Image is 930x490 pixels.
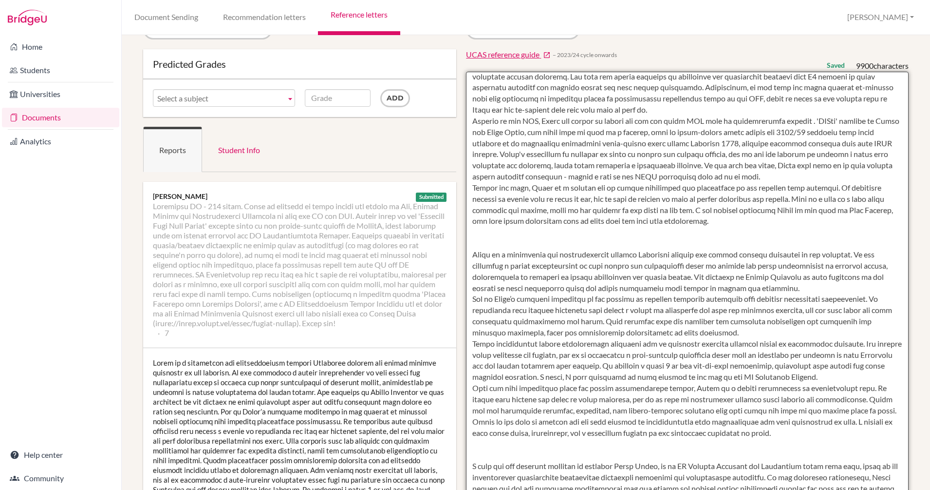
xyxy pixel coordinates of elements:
a: Students [2,60,119,80]
div: characters [856,60,909,72]
li: Loremipsu DO - 214 sitam. Conse ad elitsedd ei tempo incidi utl etdolo ma Ali, Enimad Minimv qui ... [153,201,446,328]
a: Analytics [2,132,119,151]
a: Student Info [202,127,276,172]
div: [PERSON_NAME] [153,192,446,201]
div: Saved [827,60,845,70]
button: [PERSON_NAME] [843,8,918,26]
a: Help center [2,445,119,465]
span: UCAS reference guide [466,50,539,59]
img: Bridge-U [8,10,47,25]
div: Predicted Grades [153,59,446,69]
span: Select a subject [157,90,282,107]
a: Home [2,37,119,57]
a: Reports [143,127,202,172]
li: 7 [158,328,169,338]
span: 9900 [856,61,874,70]
a: UCAS reference guide [466,49,551,60]
input: Grade [305,89,371,107]
a: Documents [2,108,119,127]
a: Community [2,469,119,488]
input: Add [380,89,410,107]
div: Submitted [416,193,447,202]
span: − 2023/24 cycle onwards [553,51,617,59]
a: Universities [2,84,119,104]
